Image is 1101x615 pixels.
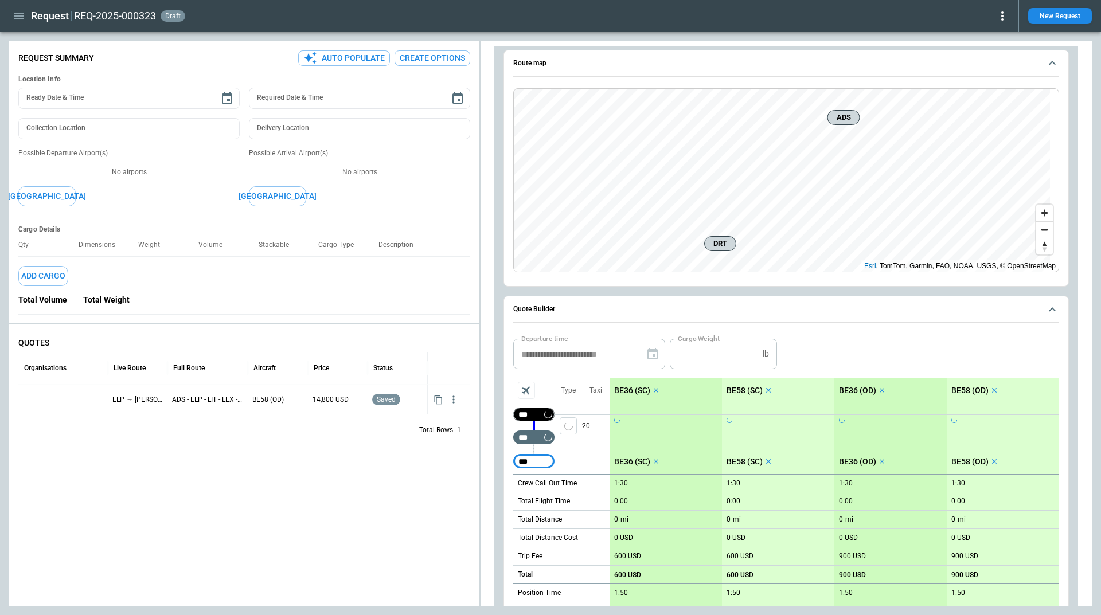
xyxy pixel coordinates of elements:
p: BE58 (SC) [727,457,763,467]
p: BE58 (OD) [252,395,303,405]
p: 1:50 [727,589,740,597]
p: 600 USD [727,552,753,561]
label: Departure time [521,334,568,343]
div: Aircraft [253,364,276,372]
button: Zoom out [1036,221,1053,238]
div: Full Route [173,364,205,372]
p: 0:00 [614,497,628,506]
p: Description [378,241,423,249]
p: Stackable [259,241,298,249]
p: Cargo Type [318,241,363,249]
p: Weight [138,241,169,249]
p: Total Flight Time [518,496,570,506]
p: 0 [951,515,955,524]
p: 1 [457,425,461,435]
span: Type of sector [560,417,577,434]
p: No airports [249,167,470,177]
h6: Route map [513,60,546,67]
p: BE58 (OD) [951,386,989,395]
p: ADS - ELP - LIT - LEX - ABE - ADS [172,395,243,405]
p: 1:30 [951,479,965,488]
p: ELP → ABE [112,395,163,405]
p: Crew Call Out Time [518,479,577,488]
p: - [72,295,74,305]
p: 0 [614,515,618,524]
p: 1:50 [839,589,853,597]
p: 1:30 [727,479,740,488]
div: Status [373,364,393,372]
p: 0:00 [727,497,740,506]
p: Qty [18,241,38,249]
p: Possible Departure Airport(s) [18,148,240,158]
h6: Total [518,571,533,578]
p: 1:50 [951,589,965,597]
p: BE58 (OD) [951,457,989,467]
h6: Quote Builder [513,305,555,313]
div: Too short [513,430,555,444]
p: 600 USD [614,552,641,561]
span: DRT [709,238,731,249]
div: , TomTom, Garmin, FAO, NOAA, USGS, © OpenStreetMap [864,260,1056,272]
label: Cargo Weight [678,334,720,343]
p: 1:50 [614,589,628,597]
p: 600 USD [727,571,753,579]
p: mi [958,515,966,524]
p: QUOTES [18,338,470,348]
p: Trip Fee [518,551,542,561]
h1: Request [31,9,69,23]
div: Organisations [24,364,67,372]
button: New Request [1028,8,1092,24]
button: [GEOGRAPHIC_DATA] [18,186,76,206]
p: - [134,295,136,305]
a: Esri [864,262,876,270]
span: draft [163,12,183,20]
p: Possible Arrival Airport(s) [249,148,470,158]
button: Reset bearing to north [1036,238,1053,254]
p: 0:00 [839,497,853,506]
div: Price [314,364,329,372]
p: 900 USD [951,571,978,579]
p: Dimensions [79,241,124,249]
p: mi [620,515,628,524]
canvas: Map [514,89,1050,272]
p: 0:00 [951,497,965,506]
p: 20 [582,415,610,437]
h6: Location Info [18,75,470,84]
p: BE58 (SC) [727,386,763,395]
div: Not found [513,408,555,421]
p: BE36 (OD) [839,386,876,395]
button: Auto Populate [298,50,390,66]
p: Total Rows: [419,425,455,435]
p: Total Distance Cost [518,533,578,543]
p: Type [561,386,576,395]
div: Saved [372,385,423,414]
p: 0 USD [727,534,745,542]
div: Route map [513,88,1059,273]
p: 0 [839,515,843,524]
button: Zoom in [1036,205,1053,221]
h2: REQ-2025-000323 [74,9,156,23]
p: Request Summary [18,53,94,63]
button: Create Options [395,50,470,66]
p: 900 USD [839,571,866,579]
p: 0 USD [951,534,970,542]
button: [GEOGRAPHIC_DATA] [249,186,306,206]
span: ADS [833,112,855,123]
button: left aligned [560,417,577,434]
p: No airports [18,167,240,177]
p: Total Distance [518,515,562,524]
p: 1:30 [614,479,628,488]
p: Position Time [518,588,561,598]
span: Aircraft selection [518,382,535,399]
p: Taxi [589,386,602,395]
button: Route map [513,50,1059,77]
button: Choose date [446,87,469,110]
button: Choose date [216,87,239,110]
button: Copy quote content [431,393,446,407]
div: Too short [513,455,555,468]
p: BE36 (SC) [614,386,650,395]
p: BE36 (OD) [839,457,876,467]
p: 0 USD [614,534,633,542]
button: Quote Builder [513,296,1059,323]
p: 14,800 USD [313,395,363,405]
